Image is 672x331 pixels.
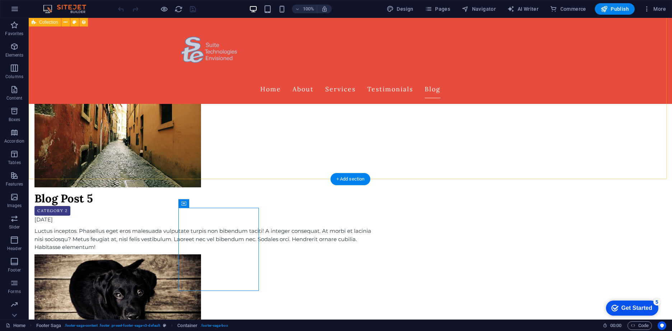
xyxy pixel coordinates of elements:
div: Get Started 5 items remaining, 0% complete [6,4,58,19]
span: Collection [39,20,58,24]
button: Usercentrics [658,321,666,330]
span: Click to select. Double-click to edit [177,321,197,330]
p: Columns [5,74,23,80]
button: AI Writer [504,3,541,15]
span: . footer-saga-box [200,321,228,330]
p: Tables [8,160,21,165]
i: Reload page [174,5,183,13]
button: 100% [292,5,317,13]
nav: breadcrumb [36,321,228,330]
button: reload [174,5,183,13]
h6: Session time [603,321,622,330]
button: Publish [595,3,635,15]
p: Images [7,203,22,208]
p: Footer [8,267,21,273]
div: + Add section [331,173,370,185]
span: Navigator [462,5,496,13]
p: Content [6,95,22,101]
a: Click to cancel selection. Double-click to open Pages [6,321,25,330]
h6: 100% [303,5,314,13]
span: More [643,5,666,13]
img: Editor Logo [41,5,95,13]
span: Click to select. Double-click to edit [36,321,61,330]
i: This element is a customizable preset [163,323,166,327]
p: Marketing [4,310,24,316]
p: Favorites [5,31,23,37]
span: AI Writer [507,5,538,13]
p: Header [7,246,22,251]
div: 5 [53,1,60,9]
button: Code [627,321,652,330]
p: Elements [5,52,24,58]
button: Click here to leave preview mode and continue editing [160,5,168,13]
p: Boxes [9,117,20,123]
span: Pages [425,5,450,13]
button: More [640,3,669,15]
span: 00 00 [610,321,621,330]
p: Accordion [4,138,24,144]
button: Navigator [459,3,499,15]
div: Design (Ctrl+Alt+Y) [384,3,416,15]
span: Code [631,321,649,330]
p: Slider [9,224,20,230]
p: Forms [8,289,21,294]
div: Get Started [21,8,52,14]
button: Design [384,3,416,15]
span: Commerce [550,5,586,13]
span: Design [387,5,414,13]
p: Features [6,181,23,187]
span: Publish [601,5,629,13]
button: Pages [422,3,453,15]
span: . footer-saga-content .footer .preset-footer-saga-v3-default [64,321,160,330]
span: : [615,323,616,328]
button: Commerce [547,3,589,15]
